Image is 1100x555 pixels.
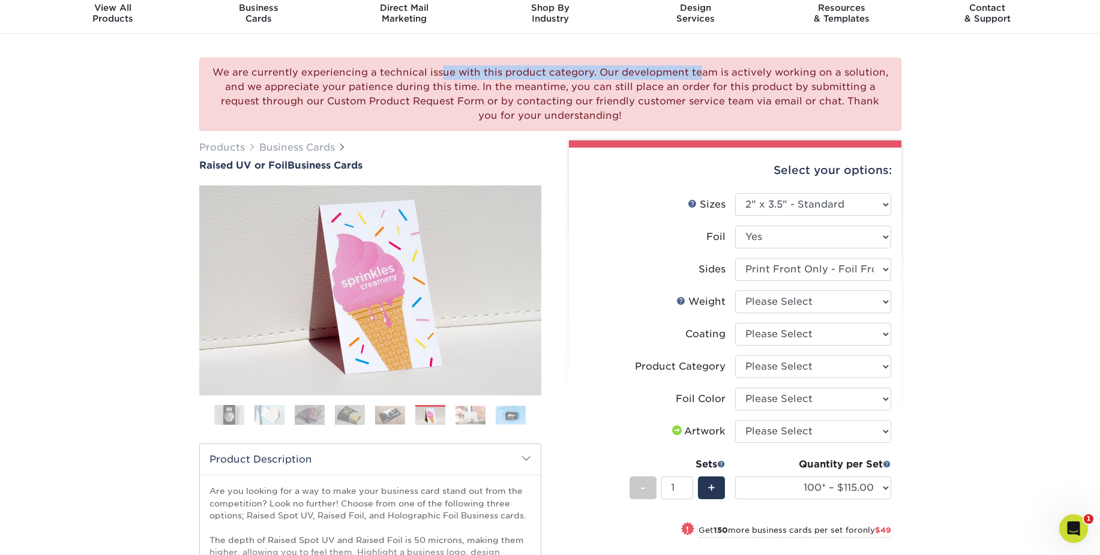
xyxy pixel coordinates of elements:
img: Business Cards 03 [295,404,325,425]
img: Raised UV or Foil 06 [199,185,541,395]
span: Shop By [477,2,623,13]
div: Cards [185,2,331,24]
div: Select your options: [579,148,892,193]
div: Foil [706,230,726,244]
div: Sets [630,457,726,472]
span: + [708,479,715,497]
div: Marketing [331,2,477,24]
span: Resources [769,2,915,13]
a: Raised UV or FoilBusiness Cards [199,160,541,171]
small: Get more business cards per set for [699,526,891,538]
div: & Templates [769,2,915,24]
span: Direct Mail [331,2,477,13]
div: Industry [477,2,623,24]
div: Quantity per Set [735,457,891,472]
iframe: Google Customer Reviews [3,518,102,551]
div: Weight [676,295,726,309]
span: View All [40,2,186,13]
h2: Product Description [200,444,541,475]
span: Design [623,2,769,13]
img: Business Cards 06 [415,407,445,425]
img: Business Cards 02 [254,404,284,425]
div: Sides [699,262,726,277]
div: Product Category [635,359,726,374]
iframe: Intercom live chat [1059,514,1088,543]
img: Business Cards 08 [496,406,526,424]
div: We are currently experiencing a technical issue with this product category. Our development team ... [199,58,901,131]
strong: 150 [714,526,728,535]
span: - [640,479,646,497]
img: Business Cards 07 [455,406,485,424]
span: Contact [915,2,1060,13]
div: Coating [685,327,726,341]
img: Business Cards 01 [214,400,244,430]
span: $49 [875,526,891,535]
img: Business Cards 05 [375,406,405,424]
span: 1 [1084,514,1093,524]
div: & Support [915,2,1060,24]
div: Products [40,2,186,24]
div: Services [623,2,769,24]
div: Artwork [670,424,726,439]
a: Products [199,142,245,153]
span: only [858,526,891,535]
span: ! [686,523,689,536]
span: Business [185,2,331,13]
div: Sizes [688,197,726,212]
a: Business Cards [259,142,335,153]
h1: Business Cards [199,160,541,171]
img: Business Cards 04 [335,404,365,425]
div: Foil Color [676,392,726,406]
span: Raised UV or Foil [199,160,287,171]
